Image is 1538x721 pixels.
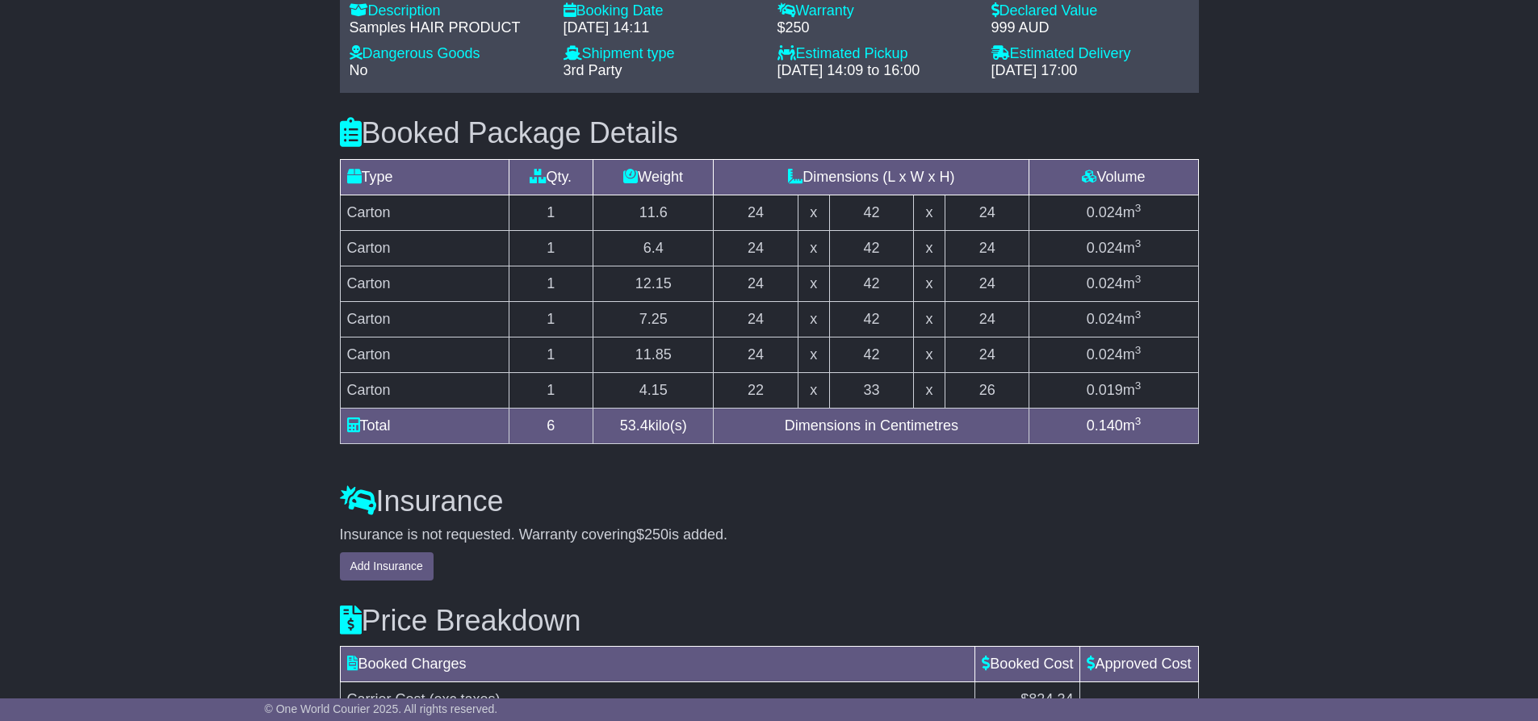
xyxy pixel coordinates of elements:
td: 24 [945,195,1029,230]
span: 0.024 [1087,346,1123,363]
td: 11.6 [593,195,714,230]
sup: 3 [1135,308,1142,321]
div: [DATE] 14:11 [564,19,761,37]
div: Declared Value [991,2,1189,20]
td: kilo(s) [593,408,714,443]
sup: 3 [1135,273,1142,285]
td: Volume [1029,159,1198,195]
div: 999 AUD [991,19,1189,37]
td: 33 [829,372,914,408]
td: 1 [509,195,593,230]
td: 42 [829,195,914,230]
span: © One World Courier 2025. All rights reserved. [265,702,498,715]
td: m [1029,337,1198,372]
div: Booking Date [564,2,761,20]
td: x [914,230,945,266]
td: 24 [714,195,798,230]
td: x [914,372,945,408]
button: Add Insurance [340,552,434,581]
td: Booked Charges [340,647,975,682]
td: 12.15 [593,266,714,301]
td: 1 [509,301,593,337]
span: Carrier Cost [347,691,425,707]
div: Estimated Pickup [777,45,975,63]
td: m [1029,266,1198,301]
td: 6 [509,408,593,443]
td: 42 [829,266,914,301]
td: 24 [714,301,798,337]
td: x [798,372,829,408]
td: Carton [340,301,509,337]
td: x [798,230,829,266]
span: 0.024 [1087,204,1123,220]
td: Weight [593,159,714,195]
span: 53.4 [620,417,648,434]
td: Qty. [509,159,593,195]
span: 0.024 [1087,240,1123,256]
span: No [350,62,368,78]
div: [DATE] 14:09 to 16:00 [777,62,975,80]
h3: Price Breakdown [340,605,1199,637]
td: 1 [509,372,593,408]
h3: Booked Package Details [340,117,1199,149]
div: Shipment type [564,45,761,63]
sup: 3 [1135,344,1142,356]
h3: Insurance [340,485,1199,518]
div: Insurance is not requested. Warranty covering is added. [340,526,1199,544]
span: (exc taxes) [430,691,501,707]
td: x [914,266,945,301]
td: x [798,195,829,230]
span: - [1187,691,1192,707]
span: $824.34 [1020,691,1073,707]
td: 24 [714,266,798,301]
span: 0.024 [1087,275,1123,291]
td: 24 [945,301,1029,337]
td: Booked Cost [975,647,1080,682]
sup: 3 [1135,202,1142,214]
td: 4.15 [593,372,714,408]
td: 24 [714,230,798,266]
span: 0.140 [1087,417,1123,434]
div: Estimated Delivery [991,45,1189,63]
td: 22 [714,372,798,408]
td: Carton [340,195,509,230]
td: 42 [829,337,914,372]
td: x [798,301,829,337]
td: x [798,266,829,301]
span: 0.024 [1087,311,1123,327]
td: 1 [509,230,593,266]
span: $250 [636,526,668,543]
span: 3rd Party [564,62,622,78]
div: [DATE] 17:00 [991,62,1189,80]
td: 26 [945,372,1029,408]
td: 42 [829,230,914,266]
td: 1 [509,337,593,372]
td: m [1029,372,1198,408]
td: Dimensions (L x W x H) [714,159,1029,195]
td: m [1029,408,1198,443]
sup: 3 [1135,379,1142,392]
td: x [914,301,945,337]
td: 7.25 [593,301,714,337]
td: Carton [340,230,509,266]
div: Description [350,2,547,20]
td: 24 [714,337,798,372]
div: $250 [777,19,975,37]
td: 24 [945,230,1029,266]
td: Carton [340,266,509,301]
td: m [1029,230,1198,266]
td: Dimensions in Centimetres [714,408,1029,443]
sup: 3 [1135,237,1142,249]
sup: 3 [1135,415,1142,427]
td: Carton [340,337,509,372]
div: Samples HAIR PRODUCT [350,19,547,37]
td: 1 [509,266,593,301]
td: 6.4 [593,230,714,266]
span: 0.019 [1087,382,1123,398]
td: m [1029,301,1198,337]
td: 42 [829,301,914,337]
td: x [798,337,829,372]
div: Dangerous Goods [350,45,547,63]
td: Approved Cost [1080,647,1198,682]
td: 11.85 [593,337,714,372]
